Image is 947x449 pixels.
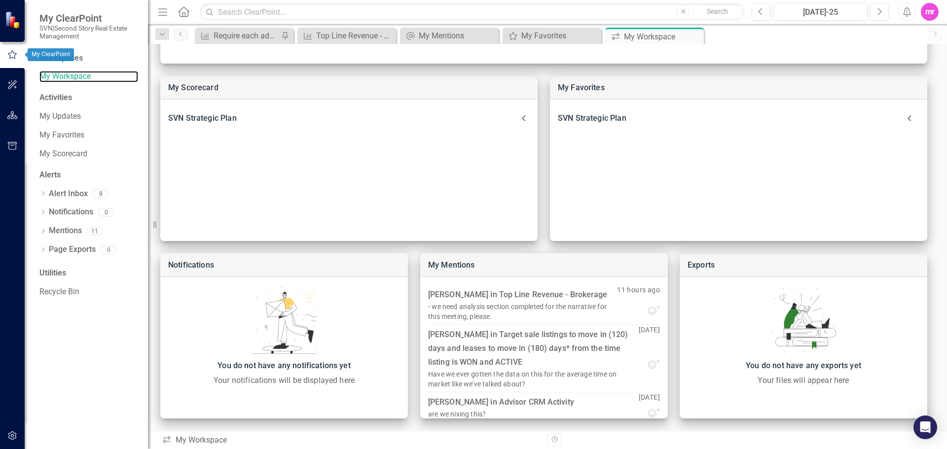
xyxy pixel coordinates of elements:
[39,24,138,40] small: SVN|Second Story Real Estate Management
[49,188,88,200] a: Alert Inbox
[28,48,74,61] div: My ClearPoint
[39,170,138,181] div: Alerts
[428,369,639,389] div: Have we ever gotten the data on this for the average time on market like we've talked about?
[165,359,403,373] div: You do not have any notifications yet
[168,260,214,270] a: Notifications
[197,30,279,42] a: Require each advisor
[624,31,701,43] div: My Workspace
[39,148,138,160] a: My Scorecard
[87,227,103,235] div: 11
[685,375,922,386] div: Your files will appear here
[550,107,927,129] div: SVN Strategic Plan
[773,3,868,21] button: [DATE]-25
[692,5,742,19] button: Search
[98,208,114,216] div: 0
[428,330,628,367] a: Target sale listings to move in (120) days and leases to move in (180) days* from the time listin...
[428,260,475,270] a: My Mentions
[419,30,496,42] div: My Mentions
[49,225,82,237] a: Mentions
[39,111,138,122] a: My Updates
[921,3,939,21] button: mr
[428,302,617,321] div: - we need analysis section completed for the narrative for this meeting, please.
[160,107,538,129] div: SVN Strategic Plan
[428,409,486,419] div: are we nixing this?
[49,244,96,255] a: Page Exports
[300,30,394,42] a: Top Line Revenue - Brokerage
[639,392,660,407] p: [DATE]
[214,30,279,42] div: Require each advisor
[402,30,496,42] a: My Mentions
[168,111,518,125] div: SVN Strategic Plan
[685,359,922,373] div: You do not have any exports yet
[4,10,23,29] img: ClearPoint Strategy
[639,325,660,358] p: [DATE]
[428,288,608,302] div: [PERSON_NAME] in
[913,415,937,439] div: Open Intercom Messenger
[558,83,605,92] a: My Favorites
[505,30,599,42] a: My Favorites
[707,7,728,15] span: Search
[316,30,394,42] div: Top Line Revenue - Brokerage
[49,207,93,218] a: Notifications
[558,111,900,125] div: SVN Strategic Plan
[688,260,715,270] a: Exports
[39,268,138,279] div: Utilities
[39,71,138,82] a: My Workspace
[101,245,116,254] div: 0
[521,30,599,42] div: My Favorites
[499,290,608,299] a: Top Line Revenue - Brokerage
[428,395,574,409] div: [PERSON_NAME] in
[168,83,219,92] a: My Scorecard
[499,397,574,407] a: Advisor CRM Activity
[39,286,138,298] a: Recycle Bin
[39,130,138,141] a: My Favorites
[776,6,864,18] div: [DATE]-25
[428,328,639,369] div: [PERSON_NAME] in
[93,190,109,198] div: 8
[39,12,138,24] span: My ClearPoint
[162,435,540,446] div: My Workspace
[165,375,403,386] div: Your notifications will be displayed here
[617,285,660,305] p: 11 hours ago
[39,92,138,104] div: Activities
[200,3,744,21] input: Search ClearPoint...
